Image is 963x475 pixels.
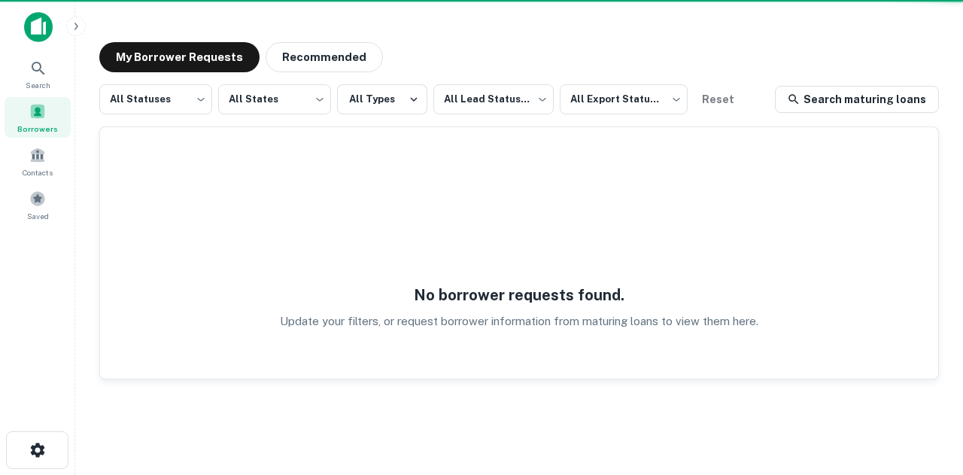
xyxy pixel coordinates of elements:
a: Borrowers [5,97,71,138]
img: capitalize-icon.png [24,12,53,42]
a: Contacts [5,141,71,181]
button: Recommended [266,42,383,72]
span: Contacts [23,166,53,178]
div: All Statuses [99,80,212,119]
iframe: Chat Widget [888,355,963,427]
a: Search maturing loans [775,86,939,113]
span: Borrowers [17,123,58,135]
div: All Lead Statuses [433,80,554,119]
div: All Export Statuses [560,80,688,119]
a: Saved [5,184,71,225]
span: Saved [27,210,49,222]
p: Update your filters, or request borrower information from maturing loans to view them here. [280,312,758,330]
h5: No borrower requests found. [414,284,624,306]
div: All States [218,80,331,119]
a: Search [5,53,71,94]
button: Reset [694,84,742,114]
button: My Borrower Requests [99,42,260,72]
span: Search [26,79,50,91]
button: All Types [337,84,427,114]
